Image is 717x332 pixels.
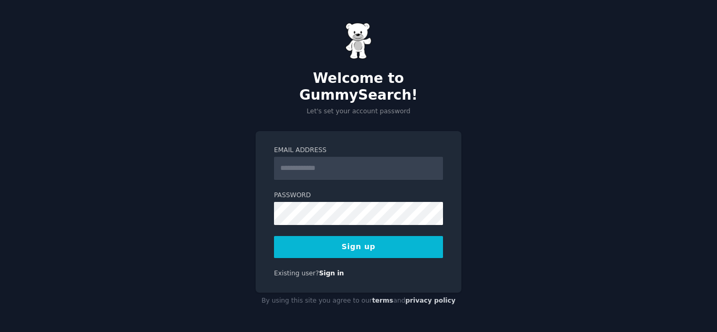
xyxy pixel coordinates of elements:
div: By using this site you agree to our and [256,293,461,309]
h2: Welcome to GummySearch! [256,70,461,103]
p: Let's set your account password [256,107,461,116]
a: privacy policy [405,297,456,304]
span: Existing user? [274,270,319,277]
img: Gummy Bear [345,23,372,59]
a: terms [372,297,393,304]
button: Sign up [274,236,443,258]
a: Sign in [319,270,344,277]
label: Email Address [274,146,443,155]
label: Password [274,191,443,200]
